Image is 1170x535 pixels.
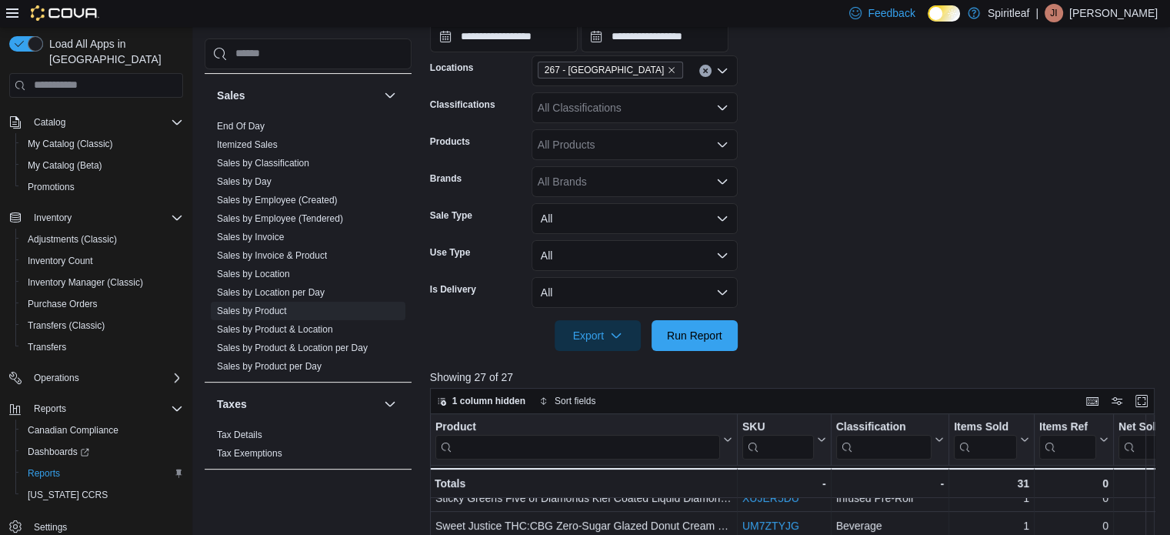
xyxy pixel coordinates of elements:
div: Taxes [205,426,412,469]
span: Sales by Invoice [217,231,284,243]
a: Sales by Day [217,176,272,187]
label: Locations [430,62,474,74]
button: Inventory [28,209,78,227]
img: Cova [31,5,99,21]
a: Itemized Sales [217,139,278,150]
span: My Catalog (Beta) [22,156,183,175]
span: Settings [34,521,67,533]
button: Promotions [15,176,189,198]
a: Adjustments (Classic) [22,230,123,249]
button: Open list of options [716,139,728,151]
span: Catalog [28,113,183,132]
a: XUJER5DU [742,492,799,504]
input: Dark Mode [928,5,960,22]
a: Canadian Compliance [22,421,125,440]
div: Totals [435,474,732,493]
label: Brands [430,172,462,185]
span: My Catalog (Classic) [22,135,183,153]
span: End Of Day [217,120,265,132]
button: Transfers [15,336,189,358]
button: Inventory Count [15,250,189,272]
span: Sales by Employee (Created) [217,194,338,206]
span: Sales by Product & Location per Day [217,342,368,354]
a: Transfers (Classic) [22,316,111,335]
span: My Catalog (Beta) [28,159,102,172]
a: Promotions [22,178,81,196]
button: All [532,240,738,271]
a: My Catalog (Classic) [22,135,119,153]
div: Sticky Greens Five of Diamonds Kief Coated Liquid Diamond Infused Pre-Roll - 5 x .5g [435,489,732,507]
a: Sales by Product [217,306,287,316]
span: Sales by Invoice & Product [217,249,327,262]
div: Items Ref [1039,420,1096,434]
button: Product [435,420,732,459]
span: Transfers [22,338,183,356]
span: My Catalog (Classic) [28,138,113,150]
input: Press the down key to open a popover containing a calendar. [430,22,578,52]
div: Infused Pre-Roll [835,489,944,507]
div: Items Sold [954,420,1017,459]
span: Itemized Sales [217,139,278,151]
span: Reports [28,467,60,480]
span: Run Report [667,328,722,343]
div: Product [435,420,720,434]
button: Canadian Compliance [15,420,189,441]
button: Inventory Manager (Classic) [15,272,189,293]
span: Purchase Orders [28,298,98,310]
button: Taxes [381,395,399,413]
span: Inventory Count [22,252,183,270]
button: Operations [3,367,189,389]
p: | [1035,4,1038,22]
button: Display options [1108,392,1126,410]
button: Items Ref [1039,420,1108,459]
div: Items Ref [1039,420,1096,459]
span: Reports [34,403,66,415]
a: Sales by Invoice [217,232,284,242]
div: Classification [835,420,932,434]
span: Inventory Count [28,255,93,267]
a: Inventory Count [22,252,99,270]
a: Reports [22,464,66,483]
span: Transfers (Classic) [28,319,105,332]
a: Tax Exemptions [217,448,282,459]
span: Sort fields [555,395,595,407]
a: Sales by Location [217,269,290,279]
span: 267 - Cold Lake [538,62,683,79]
a: Transfers [22,338,72,356]
button: Adjustments (Classic) [15,229,189,250]
div: 1 [954,517,1029,535]
label: Products [430,135,470,148]
span: 267 - [GEOGRAPHIC_DATA] [545,62,664,78]
span: Sales by Day [217,176,272,188]
span: Sales by Classification [217,157,309,169]
button: Taxes [217,396,378,412]
span: [US_STATE] CCRS [28,489,108,501]
a: Sales by Product per Day [217,361,322,372]
label: Sale Type [430,209,472,222]
button: Catalog [28,113,72,132]
span: Reports [28,400,183,418]
label: Use Type [430,246,470,259]
a: My Catalog (Beta) [22,156,108,175]
button: Open list of options [716,102,728,114]
a: Sales by Product & Location [217,324,333,335]
span: Sales by Product [217,305,287,317]
p: Showing 27 of 27 [430,369,1162,385]
div: Classification [835,420,932,459]
div: SKU [742,420,814,434]
a: Dashboards [15,441,189,463]
a: UM7ZTYJG [742,520,799,532]
div: 1 [954,489,1029,507]
span: Operations [28,369,183,387]
p: [PERSON_NAME] [1069,4,1158,22]
div: Beverage [835,517,944,535]
div: SKU URL [742,420,814,459]
button: My Catalog (Classic) [15,133,189,155]
div: Sales [205,117,412,382]
div: Jailee I [1045,4,1063,22]
span: Sales by Employee (Tendered) [217,212,343,225]
span: Purchase Orders [22,295,183,313]
button: My Catalog (Beta) [15,155,189,176]
div: Items Sold [954,420,1017,434]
